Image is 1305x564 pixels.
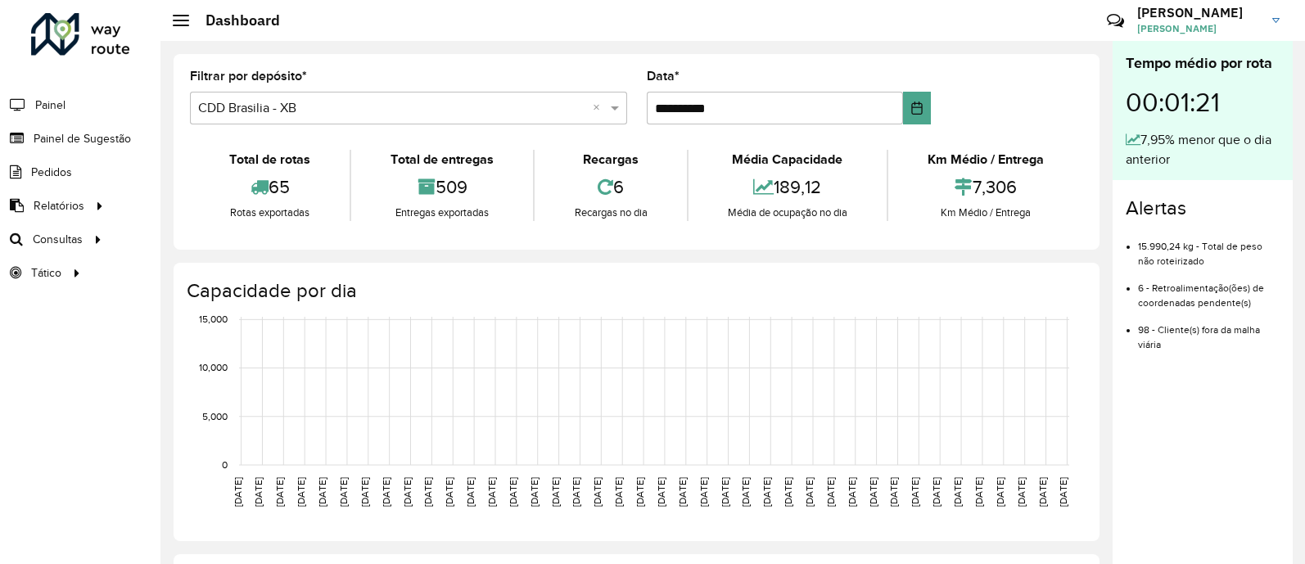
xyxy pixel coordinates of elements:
label: Filtrar por depósito [190,66,307,86]
text: [DATE] [422,477,433,507]
span: Tático [31,264,61,282]
text: [DATE] [613,477,624,507]
text: [DATE] [381,477,391,507]
div: 00:01:21 [1126,74,1280,130]
div: Rotas exportadas [194,205,345,221]
div: Média de ocupação no dia [693,205,883,221]
div: 6 [539,169,682,205]
text: [DATE] [508,477,518,507]
h4: Alertas [1126,196,1280,220]
text: 10,000 [199,363,228,373]
text: 15,000 [199,314,228,324]
li: 15.990,24 kg - Total de peso não roteirizado [1138,227,1280,268]
text: [DATE] [317,477,327,507]
button: Choose Date [903,92,931,124]
div: Km Médio / Entrega [892,205,1079,221]
div: Total de rotas [194,150,345,169]
text: [DATE] [402,477,413,507]
text: [DATE] [910,477,920,507]
text: [DATE] [740,477,751,507]
text: [DATE] [931,477,941,507]
text: [DATE] [847,477,857,507]
text: [DATE] [1037,477,1048,507]
text: [DATE] [253,477,264,507]
div: Km Médio / Entrega [892,150,1079,169]
h4: Capacidade por dia [187,279,1083,303]
div: Entregas exportadas [355,205,529,221]
text: [DATE] [1016,477,1027,507]
div: 509 [355,169,529,205]
div: Recargas [539,150,682,169]
li: 98 - Cliente(s) fora da malha viária [1138,310,1280,352]
text: [DATE] [592,477,603,507]
text: [DATE] [804,477,815,507]
div: Total de entregas [355,150,529,169]
text: 0 [222,459,228,470]
div: 189,12 [693,169,883,205]
span: Painel [35,97,65,114]
div: 7,306 [892,169,1079,205]
h3: [PERSON_NAME] [1137,5,1260,20]
text: [DATE] [529,477,540,507]
text: [DATE] [698,477,709,507]
div: Média Capacidade [693,150,883,169]
span: [PERSON_NAME] [1137,21,1260,36]
text: [DATE] [825,477,836,507]
a: Contato Rápido [1098,3,1133,38]
text: [DATE] [677,477,688,507]
text: [DATE] [233,477,243,507]
text: 5,000 [202,411,228,422]
label: Data [647,66,680,86]
text: [DATE] [1058,477,1068,507]
text: [DATE] [656,477,666,507]
text: [DATE] [973,477,984,507]
span: Relatórios [34,197,84,214]
text: [DATE] [296,477,306,507]
div: 7,95% menor que o dia anterior [1126,130,1280,169]
text: [DATE] [995,477,1005,507]
li: 6 - Retroalimentação(ões) de coordenadas pendente(s) [1138,268,1280,310]
div: 65 [194,169,345,205]
text: [DATE] [571,477,581,507]
text: [DATE] [444,477,454,507]
text: [DATE] [783,477,793,507]
text: [DATE] [720,477,730,507]
text: [DATE] [274,477,285,507]
div: Tempo médio por rota [1126,52,1280,74]
text: [DATE] [761,477,772,507]
h2: Dashboard [189,11,280,29]
text: [DATE] [868,477,878,507]
text: [DATE] [888,477,899,507]
text: [DATE] [634,477,645,507]
span: Clear all [593,98,607,118]
text: [DATE] [486,477,497,507]
text: [DATE] [550,477,561,507]
span: Painel de Sugestão [34,130,131,147]
text: [DATE] [465,477,476,507]
text: [DATE] [359,477,370,507]
text: [DATE] [338,477,349,507]
span: Consultas [33,231,83,248]
text: [DATE] [952,477,963,507]
span: Pedidos [31,164,72,181]
div: Recargas no dia [539,205,682,221]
